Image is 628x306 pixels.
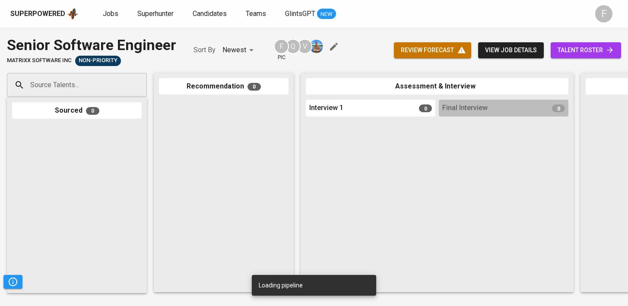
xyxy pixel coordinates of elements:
span: MATRIXX Software Inc [7,57,72,65]
span: talent roster [558,45,614,56]
span: NEW [317,10,336,19]
div: Talent(s) in Pipeline’s Final Stages [75,56,121,66]
a: Superpoweredapp logo [10,7,79,20]
div: pic [274,39,289,61]
span: 0 [86,107,99,115]
div: Sourced [12,102,142,119]
span: 0 [419,104,432,112]
span: 0 [552,104,565,112]
div: Newest [222,42,257,58]
span: 0 [247,83,261,91]
div: Assessment & Interview [306,78,568,95]
span: review forecast [401,45,464,56]
span: Candidates [193,9,227,18]
div: Senior Software Engineer [7,35,176,56]
div: V [297,39,312,54]
a: talent roster [551,42,621,58]
p: Sort By [193,45,216,55]
a: Candidates [193,9,228,19]
span: GlintsGPT [285,9,315,18]
button: review forecast [394,42,471,58]
button: Open [142,84,144,86]
button: Pipeline Triggers [3,275,22,289]
div: Loading pipeline [259,278,303,293]
span: Interview 1 [309,103,343,113]
div: Q [285,39,301,54]
p: Newest [222,45,246,55]
a: GlintsGPT NEW [285,9,336,19]
div: Recommendation [159,78,289,95]
span: Jobs [103,9,118,18]
span: Superhunter [137,9,174,18]
span: view job details [485,45,537,56]
img: app logo [67,7,79,20]
div: F [274,39,289,54]
span: Final Interview [442,103,488,113]
span: Non-Priority [75,57,121,65]
button: view job details [478,42,544,58]
a: Jobs [103,9,120,19]
img: alafson@glints.com [310,40,323,53]
div: Superpowered [10,9,65,19]
a: Superhunter [137,9,175,19]
a: Teams [246,9,268,19]
span: Teams [246,9,266,18]
div: F [595,5,612,22]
